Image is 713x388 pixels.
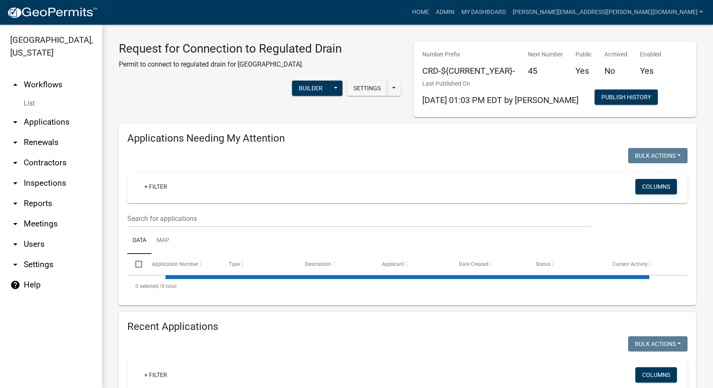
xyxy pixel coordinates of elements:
span: [DATE] 01:03 PM EDT by [PERSON_NAME] [422,95,578,105]
span: Date Created [459,261,488,267]
h4: Recent Applications [127,321,688,333]
a: + Filter [138,179,174,194]
span: 0 selected / [135,283,162,289]
i: arrow_drop_down [10,158,20,168]
span: Applicant [382,261,404,267]
div: 0 total [127,276,688,297]
datatable-header-cell: Date Created [451,254,528,274]
i: arrow_drop_down [10,178,20,188]
h5: Yes [640,66,661,76]
i: arrow_drop_down [10,239,20,249]
h5: CRD-${CURRENT_YEAR}- [422,66,515,76]
i: help [10,280,20,290]
a: + Filter [138,367,174,382]
a: [PERSON_NAME][EMAIL_ADDRESS][PERSON_NAME][DOMAIN_NAME] [509,4,706,20]
h4: Applications Needing My Attention [127,132,688,145]
i: arrow_drop_down [10,198,20,209]
button: Bulk Actions [628,148,688,163]
p: Enabled [640,50,661,59]
wm-modal-confirm: Workflow Publish History [595,95,658,101]
button: Bulk Actions [628,336,688,352]
input: Search for applications [127,210,592,227]
button: Columns [635,367,677,382]
datatable-header-cell: Description [297,254,374,274]
p: Next Number [528,50,563,59]
a: Admin [432,4,458,20]
i: arrow_drop_up [10,80,20,90]
datatable-header-cell: Application Number [143,254,220,274]
span: Description [305,261,331,267]
p: Permit to connect to regulated drain for [GEOGRAPHIC_DATA]. [119,59,342,70]
datatable-header-cell: Applicant [374,254,451,274]
datatable-header-cell: Current Activity [604,254,681,274]
span: Status [536,261,550,267]
a: Map [152,227,174,254]
i: arrow_drop_down [10,260,20,270]
h5: 45 [528,66,563,76]
button: Settings [347,81,387,96]
i: arrow_drop_down [10,117,20,127]
a: Home [409,4,432,20]
h5: No [604,66,627,76]
datatable-header-cell: Status [528,254,604,274]
p: Archived [604,50,627,59]
p: Number Prefix [422,50,515,59]
datatable-header-cell: Select [127,254,143,274]
a: My Dashboard [458,4,509,20]
button: Builder [292,81,329,96]
i: arrow_drop_down [10,137,20,148]
h3: Request for Connection to Regulated Drain [119,42,342,56]
p: Last Published On [422,79,578,88]
datatable-header-cell: Type [220,254,297,274]
a: Data [127,227,152,254]
i: arrow_drop_down [10,219,20,229]
button: Publish History [595,89,658,105]
span: Current Activity [612,261,648,267]
span: Type [229,261,240,267]
h5: Yes [575,66,592,76]
span: Application Number [152,261,198,267]
p: Public [575,50,592,59]
button: Columns [635,179,677,194]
